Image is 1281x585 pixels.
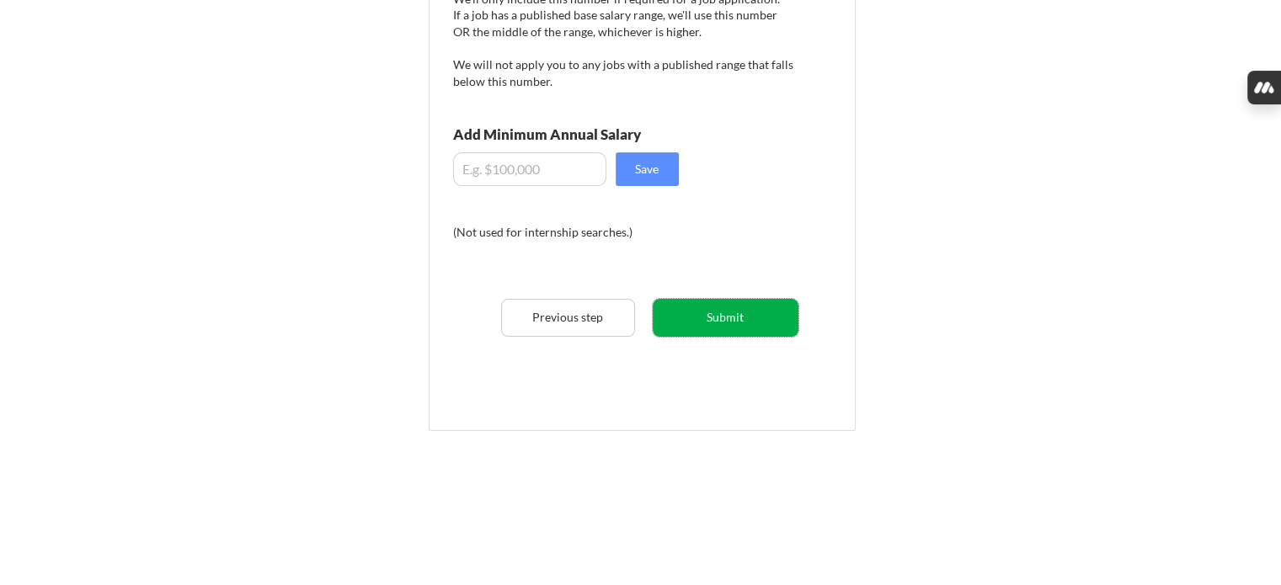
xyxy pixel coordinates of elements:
div: (Not used for internship searches.) [453,224,681,241]
button: Previous step [501,299,635,337]
input: E.g. $100,000 [453,152,606,186]
button: Submit [653,299,798,337]
div: Add Minimum Annual Salary [453,127,716,141]
button: Save [616,152,679,186]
